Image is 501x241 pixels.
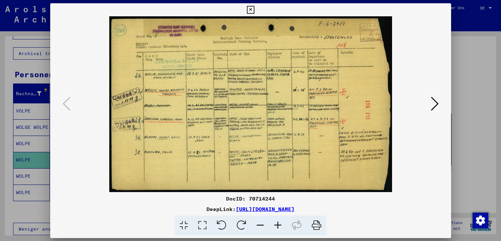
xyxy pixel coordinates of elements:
[50,195,451,203] div: DocID: 70714244
[473,213,488,228] img: Zustimmung ändern
[50,205,451,213] div: DeepLink:
[472,212,488,228] div: Zustimmung ändern
[72,16,429,192] img: 001.jpg
[236,206,295,212] a: [URL][DOMAIN_NAME]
